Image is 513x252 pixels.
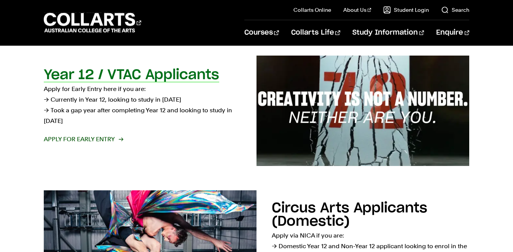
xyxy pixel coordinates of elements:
a: Enquire [436,20,469,45]
h2: Year 12 / VTAC Applicants [44,68,219,82]
p: Apply for Early Entry here if you are: → Currently in Year 12, looking to study in [DATE] → Took ... [44,84,241,126]
span: Apply for Early Entry [44,134,123,145]
a: Study Information [352,20,424,45]
div: Go to homepage [44,12,141,33]
a: Collarts Life [291,20,340,45]
a: Search [441,6,469,14]
a: Student Login [383,6,429,14]
a: Courses [244,20,279,45]
a: About Us [343,6,371,14]
a: Collarts Online [293,6,331,14]
h2: Circus Arts Applicants (Domestic) [272,201,427,228]
a: Year 12 / VTAC Applicants Apply for Early Entry here if you are:→ Currently in Year 12, looking t... [44,56,470,166]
